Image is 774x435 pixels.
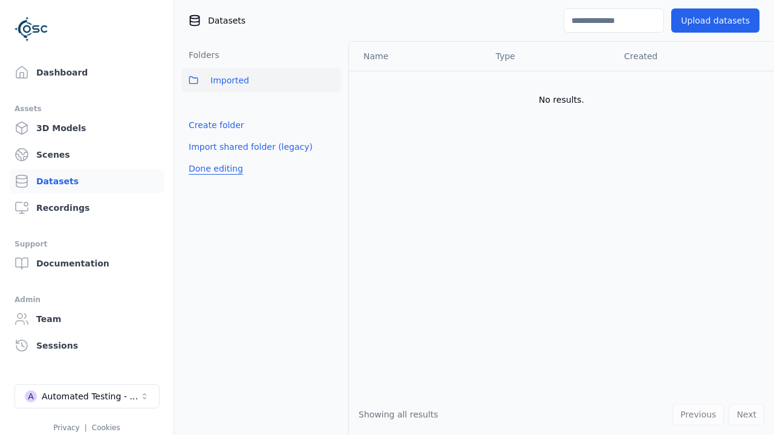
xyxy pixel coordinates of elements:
button: Done editing [181,158,250,179]
a: Scenes [10,143,164,167]
a: Import shared folder (legacy) [189,141,313,153]
div: Assets [15,101,159,116]
div: Support [15,237,159,251]
img: Logo [15,12,48,46]
a: Documentation [10,251,164,275]
div: A [25,390,37,402]
td: No results. [349,71,774,129]
div: Admin [15,292,159,307]
a: Recordings [10,196,164,220]
span: Datasets [208,14,246,27]
a: Team [10,307,164,331]
span: Imported [210,73,249,88]
button: Create folder [181,114,252,136]
a: 3D Models [10,116,164,140]
th: Type [486,42,614,71]
a: Dashboard [10,60,164,85]
a: Privacy [53,424,79,432]
a: Cookies [92,424,120,432]
button: Import shared folder (legacy) [181,136,320,158]
span: Showing all results [359,410,438,419]
div: Automated Testing - Playwright [42,390,140,402]
button: Upload datasets [671,8,759,33]
span: | [85,424,87,432]
h3: Folders [181,49,220,61]
a: Create folder [189,119,244,131]
th: Created [614,42,755,71]
th: Name [349,42,486,71]
a: Sessions [10,333,164,358]
a: Datasets [10,169,164,193]
button: Imported [181,68,341,92]
button: Select a workspace [15,384,160,408]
